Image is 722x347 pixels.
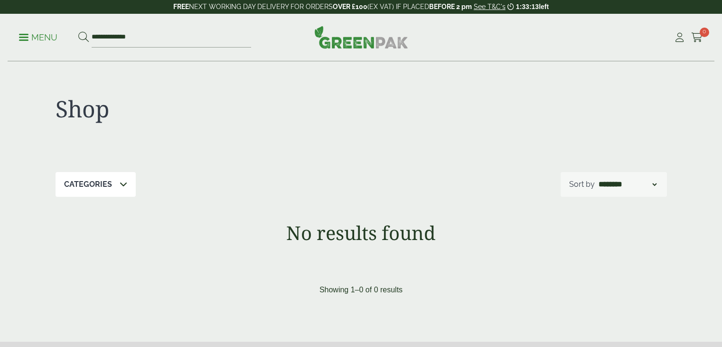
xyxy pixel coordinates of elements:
p: Sort by [569,179,595,190]
span: 0 [700,28,709,37]
h1: Shop [56,95,361,123]
i: My Account [674,33,685,42]
span: left [539,3,549,10]
p: Categories [64,179,112,190]
i: Cart [691,33,703,42]
strong: BEFORE 2 pm [429,3,472,10]
p: Menu [19,32,57,43]
p: Showing 1–0 of 0 results [319,284,403,296]
img: GreenPak Supplies [314,26,408,48]
strong: OVER £100 [333,3,367,10]
span: 1:33:13 [516,3,539,10]
strong: FREE [173,3,189,10]
a: Menu [19,32,57,41]
select: Shop order [597,179,658,190]
h1: No results found [30,222,693,244]
a: See T&C's [474,3,506,10]
a: 0 [691,30,703,45]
